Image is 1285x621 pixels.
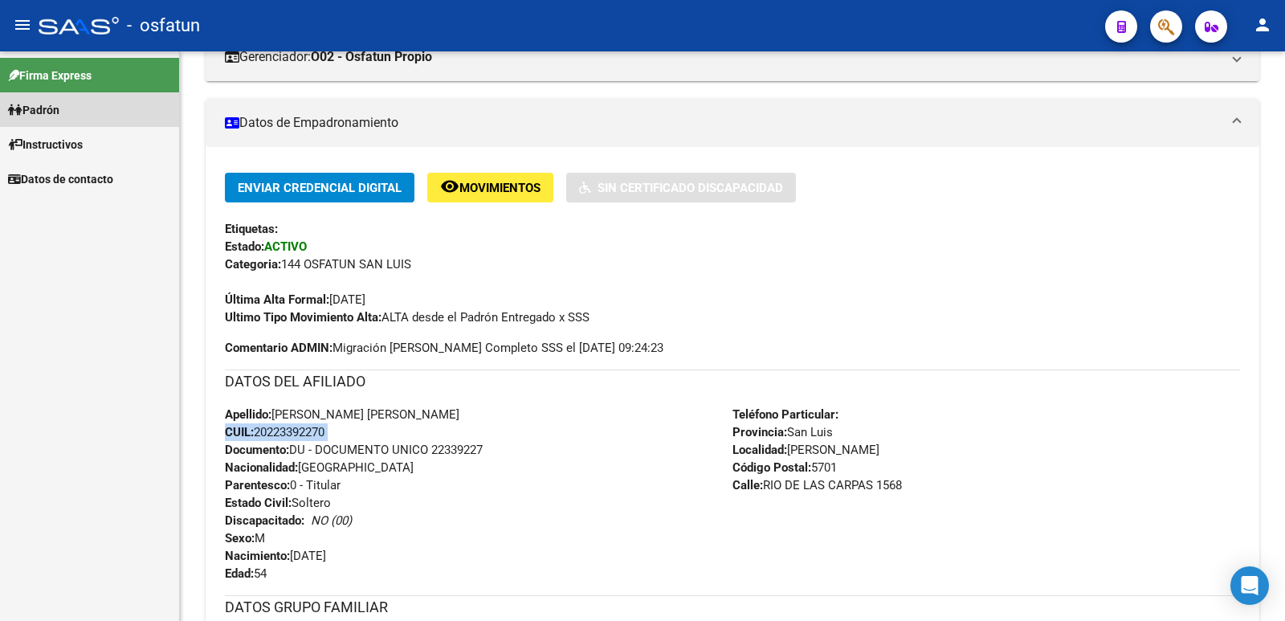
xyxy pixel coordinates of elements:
[225,566,267,581] span: 54
[732,443,879,457] span: [PERSON_NAME]
[225,173,414,202] button: Enviar Credencial Digital
[225,443,483,457] span: DU - DOCUMENTO UNICO 22339227
[311,48,432,66] strong: O02 - Osfatun Propio
[8,67,92,84] span: Firma Express
[225,596,1240,619] h3: DATOS GRUPO FAMILIAR
[225,310,381,325] strong: Ultimo Tipo Movimiento Alta:
[225,425,324,439] span: 20223392270
[598,181,783,195] span: Sin Certificado Discapacidad
[13,15,32,35] mat-icon: menu
[225,310,589,325] span: ALTA desde el Padrón Entregado x SSS
[440,177,459,196] mat-icon: remove_red_eye
[732,460,811,475] strong: Código Postal:
[225,513,304,528] strong: Discapacitado:
[225,460,414,475] span: [GEOGRAPHIC_DATA]
[225,443,289,457] strong: Documento:
[206,99,1259,147] mat-expansion-panel-header: Datos de Empadronamiento
[732,478,902,492] span: RIO DE LAS CARPAS 1568
[8,101,59,119] span: Padrón
[225,460,298,475] strong: Nacionalidad:
[225,114,1221,132] mat-panel-title: Datos de Empadronamiento
[732,407,838,422] strong: Teléfono Particular:
[225,549,326,563] span: [DATE]
[225,339,663,357] span: Migración [PERSON_NAME] Completo SSS el [DATE] 09:24:23
[225,407,459,422] span: [PERSON_NAME] [PERSON_NAME]
[225,292,329,307] strong: Última Alta Formal:
[732,425,833,439] span: San Luis
[238,181,402,195] span: Enviar Credencial Digital
[225,531,265,545] span: M
[732,478,763,492] strong: Calle:
[225,370,1240,393] h3: DATOS DEL AFILIADO
[459,181,541,195] span: Movimientos
[225,255,1240,273] div: 144 OSFATUN SAN LUIS
[8,170,113,188] span: Datos de contacto
[225,48,1221,66] mat-panel-title: Gerenciador:
[225,257,281,272] strong: Categoria:
[225,549,290,563] strong: Nacimiento:
[732,443,787,457] strong: Localidad:
[1253,15,1272,35] mat-icon: person
[225,341,332,355] strong: Comentario ADMIN:
[225,222,278,236] strong: Etiquetas:
[225,531,255,545] strong: Sexo:
[225,292,365,307] span: [DATE]
[127,8,200,43] span: - osfatun
[225,566,254,581] strong: Edad:
[566,173,796,202] button: Sin Certificado Discapacidad
[206,33,1259,81] mat-expansion-panel-header: Gerenciador:O02 - Osfatun Propio
[225,496,292,510] strong: Estado Civil:
[225,407,271,422] strong: Apellido:
[264,239,307,254] strong: ACTIVO
[1230,566,1269,605] div: Open Intercom Messenger
[732,425,787,439] strong: Provincia:
[8,136,83,153] span: Instructivos
[732,460,837,475] span: 5701
[225,496,331,510] span: Soltero
[311,513,352,528] i: NO (00)
[225,239,264,254] strong: Estado:
[427,173,553,202] button: Movimientos
[225,425,254,439] strong: CUIL:
[225,478,290,492] strong: Parentesco:
[225,478,341,492] span: 0 - Titular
